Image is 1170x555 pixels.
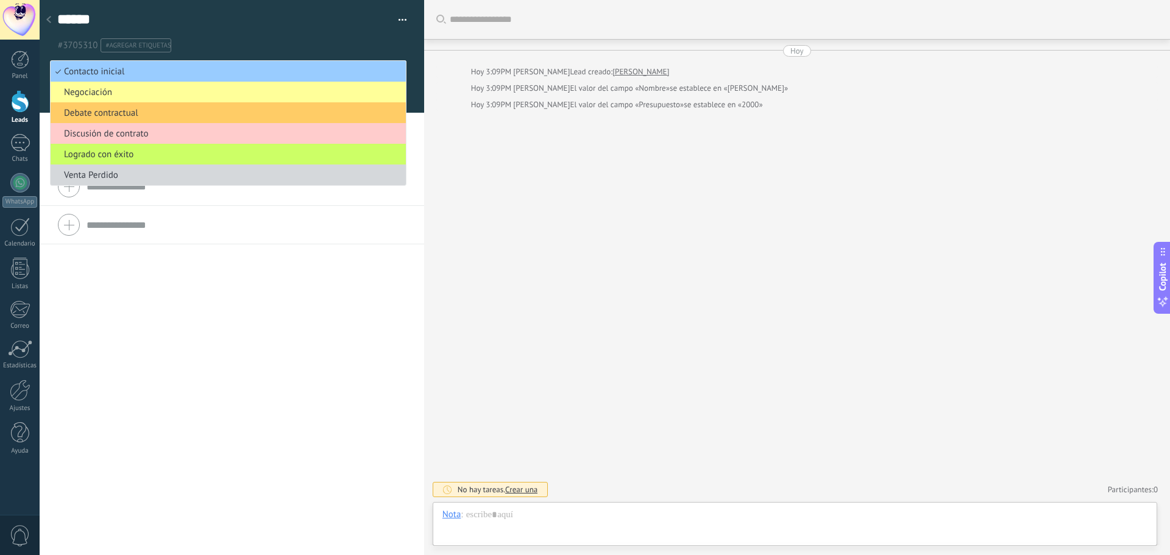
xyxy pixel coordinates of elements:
[2,405,38,412] div: Ajustes
[51,87,402,98] span: Negociación
[458,484,538,495] div: No hay tareas.
[2,240,38,248] div: Calendario
[58,40,97,51] span: #3705310
[51,128,402,140] span: Discusión de contrato
[471,82,514,94] div: Hoy 3:09PM
[505,484,537,495] span: Crear una
[570,66,613,78] div: Lead creado:
[2,362,38,370] div: Estadísticas
[1108,484,1158,495] a: Participantes:0
[471,99,514,111] div: Hoy 3:09PM
[2,72,38,80] div: Panel
[51,169,402,181] span: Venta Perdido
[105,41,171,50] span: #agregar etiquetas
[2,155,38,163] div: Chats
[570,99,684,111] span: El valor del campo «Presupuesto»
[1154,484,1158,495] span: 0
[513,83,570,93] span: Juan Camilo
[790,45,804,57] div: Hoy
[51,149,402,160] span: Logrado con éxito
[670,82,788,94] span: se establece en «[PERSON_NAME]»
[2,196,37,208] div: WhatsApp
[612,66,669,78] a: [PERSON_NAME]
[684,99,762,111] span: se establece en «2000»
[461,509,463,521] span: :
[513,66,570,77] span: Juan Camilo
[2,116,38,124] div: Leads
[51,66,402,77] span: Contacto inicial
[2,283,38,291] div: Listas
[1157,263,1169,291] span: Copilot
[51,107,402,119] span: Debate contractual
[2,322,38,330] div: Correo
[513,99,570,110] span: Juan Camilo
[471,66,514,78] div: Hoy 3:09PM
[570,82,670,94] span: El valor del campo «Nombre»
[2,447,38,455] div: Ayuda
